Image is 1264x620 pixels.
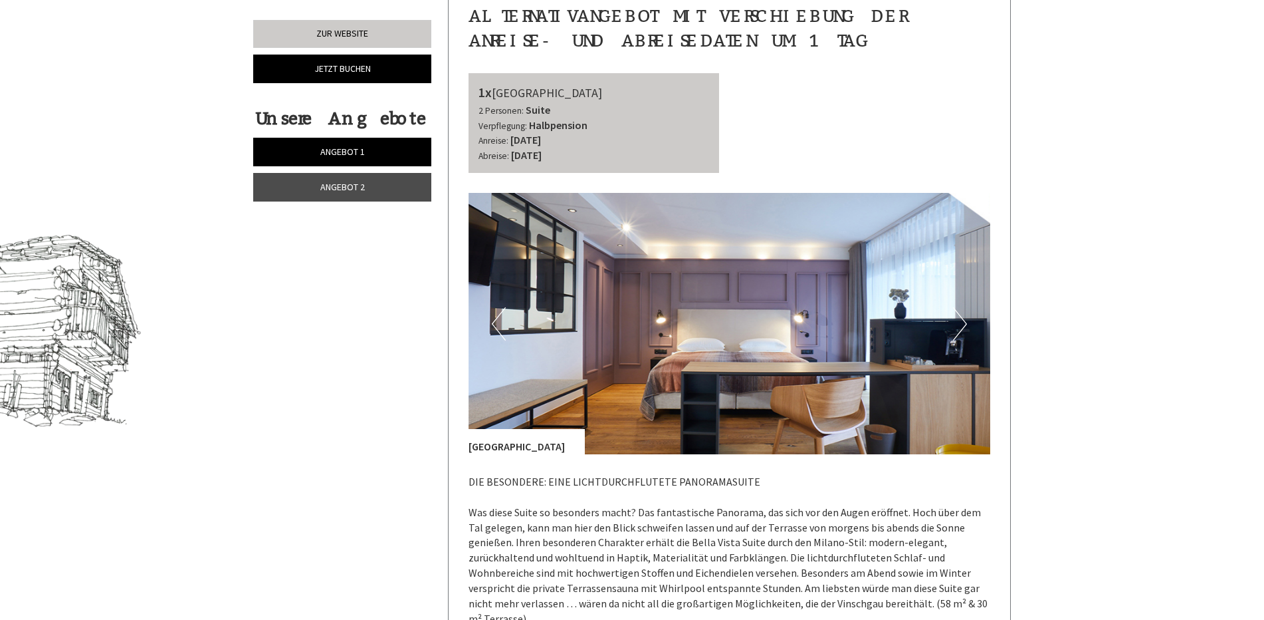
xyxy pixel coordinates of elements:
small: Abreise: [478,150,509,162]
b: Halbpension [529,118,587,132]
a: Zur Website [253,20,431,48]
small: Anreise: [478,135,508,146]
img: image [469,193,991,454]
span: Angebot 1 [320,146,365,158]
div: Alternativangebot mit Verschiebung der Anreise- und Abreisedaten um 1 Tag [469,4,991,53]
span: Angebot 2 [320,181,365,193]
div: Unsere Angebote [253,106,427,131]
button: Previous [492,307,506,341]
b: [DATE] [510,133,541,146]
small: Verpflegung: [478,120,527,132]
b: Suite [526,103,550,116]
b: [DATE] [511,148,542,162]
div: [GEOGRAPHIC_DATA] [478,83,710,102]
div: [GEOGRAPHIC_DATA] [469,429,585,454]
button: Next [953,307,967,341]
b: 1x [478,84,492,100]
small: 2 Personen: [478,105,524,116]
a: Jetzt buchen [253,55,431,83]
